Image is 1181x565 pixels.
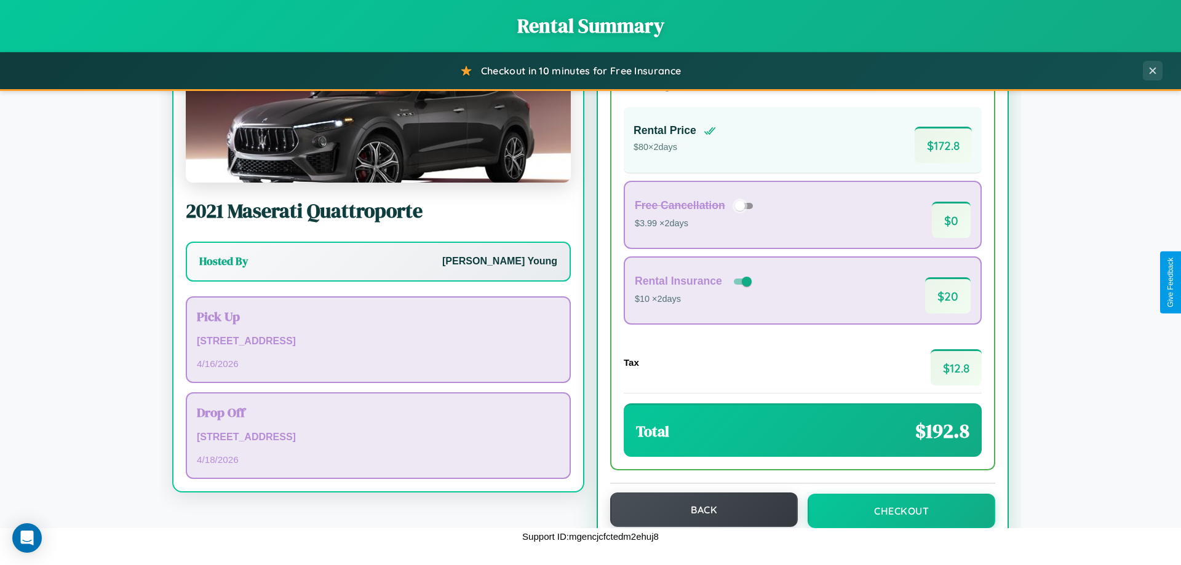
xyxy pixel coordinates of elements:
p: 4 / 18 / 2026 [197,451,560,468]
button: Checkout [808,494,995,528]
p: [STREET_ADDRESS] [197,429,560,446]
p: [PERSON_NAME] Young [442,253,557,271]
p: Support ID: mgencjcfctedm2ehuj8 [522,528,659,545]
h3: Pick Up [197,307,560,325]
h3: Drop Off [197,403,560,421]
div: Open Intercom Messenger [12,523,42,553]
p: 4 / 16 / 2026 [197,355,560,372]
div: Give Feedback [1166,258,1175,307]
h1: Rental Summary [12,12,1169,39]
span: $ 192.8 [915,417,969,444]
h3: Hosted By [199,254,248,269]
h4: Free Cancellation [635,199,725,212]
h2: 2021 Maserati Quattroporte [186,197,571,224]
p: $3.99 × 2 days [635,216,757,232]
img: Maserati Quattroporte [186,60,571,183]
h4: Tax [624,357,639,368]
button: Back [610,492,798,527]
span: $ 0 [932,202,971,238]
span: $ 20 [925,277,971,314]
p: $10 × 2 days [635,291,754,307]
h3: Total [636,421,669,441]
span: Checkout in 10 minutes for Free Insurance [481,65,681,77]
span: $ 12.8 [931,349,982,385]
h4: Rental Price [634,124,696,137]
p: $ 80 × 2 days [634,140,716,156]
span: $ 172.8 [915,127,972,163]
p: [STREET_ADDRESS] [197,333,560,350]
h4: Rental Insurance [635,275,722,288]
